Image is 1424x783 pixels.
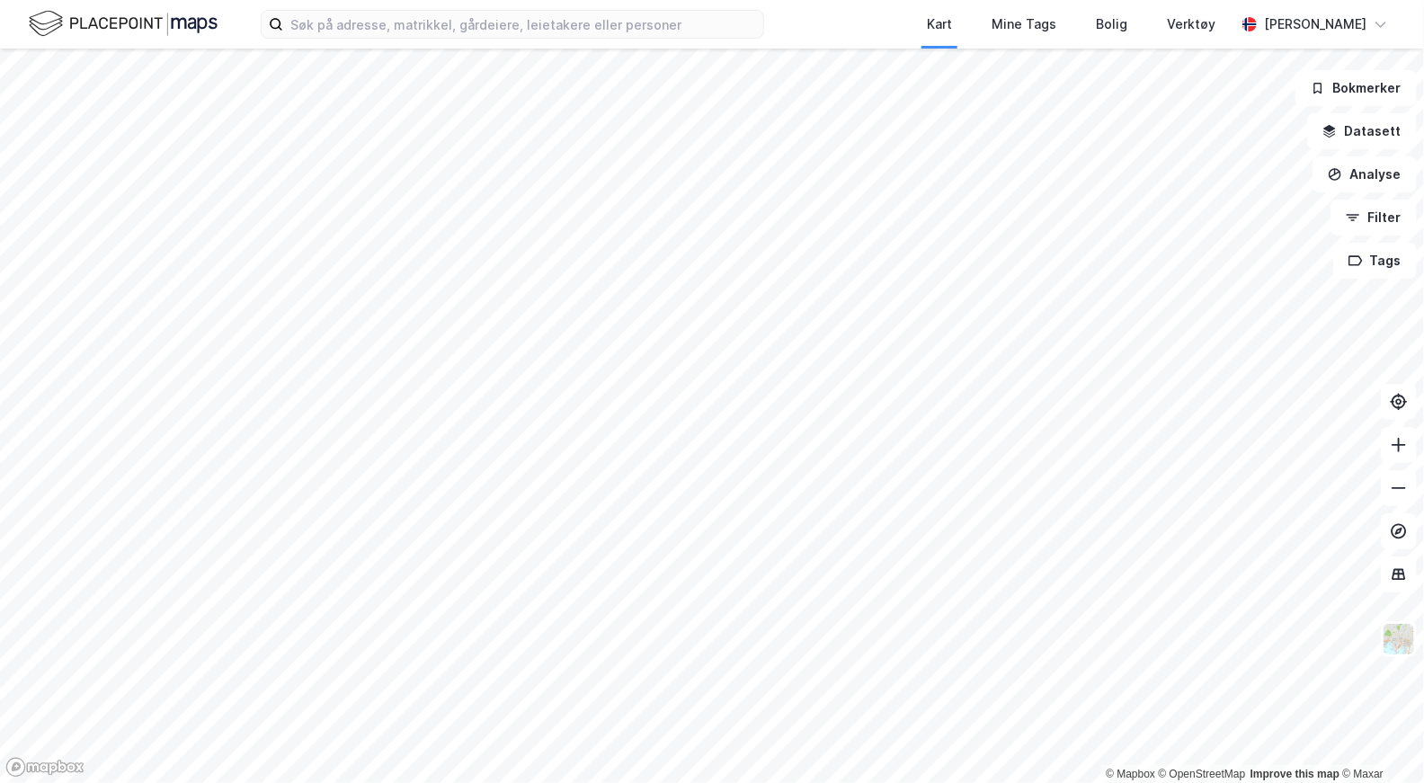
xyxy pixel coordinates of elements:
[1159,768,1246,780] a: OpenStreetMap
[29,8,218,40] img: logo.f888ab2527a4732fd821a326f86c7f29.svg
[1167,13,1215,35] div: Verktøy
[1295,70,1417,106] button: Bokmerker
[1106,768,1155,780] a: Mapbox
[1264,13,1366,35] div: [PERSON_NAME]
[1096,13,1127,35] div: Bolig
[1334,697,1424,783] iframe: Chat Widget
[992,13,1056,35] div: Mine Tags
[1333,243,1417,279] button: Tags
[1307,113,1417,149] button: Datasett
[5,757,85,778] a: Mapbox homepage
[927,13,952,35] div: Kart
[1313,156,1417,192] button: Analyse
[1382,622,1416,656] img: Z
[283,11,763,38] input: Søk på adresse, matrikkel, gårdeiere, leietakere eller personer
[1331,200,1417,236] button: Filter
[1250,768,1339,780] a: Improve this map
